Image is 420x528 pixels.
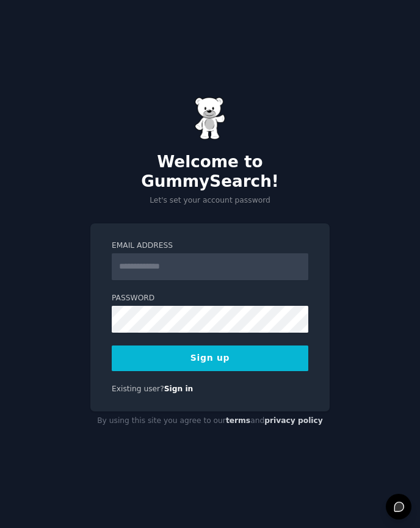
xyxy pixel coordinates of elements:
a: terms [226,416,250,425]
img: Gummy Bear [195,97,225,140]
p: Let's set your account password [90,195,330,206]
a: Sign in [164,385,194,393]
div: By using this site you agree to our and [90,411,330,431]
label: Email Address [112,240,308,251]
span: Existing user? [112,385,164,393]
h2: Welcome to GummySearch! [90,153,330,191]
label: Password [112,293,308,304]
a: privacy policy [264,416,323,425]
button: Sign up [112,345,308,371]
